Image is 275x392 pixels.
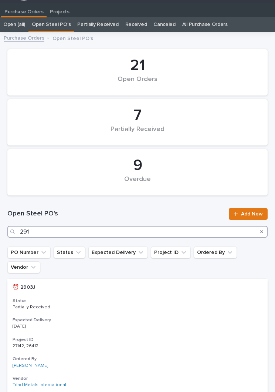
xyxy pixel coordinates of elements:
h3: Ordered By [13,356,262,362]
a: All Purchase Orders [182,17,228,32]
input: Search [7,226,268,238]
a: Open Steel PO's [32,17,71,32]
div: Partially Received [20,125,255,141]
a: Partially Received [77,17,118,32]
a: Received [125,17,147,32]
a: Canceled [153,17,176,32]
div: 7 [20,106,255,125]
button: Ordered By [194,247,237,258]
button: Expected Delivery [88,247,148,258]
p: Partially Received [13,305,74,310]
span: Add New [241,211,263,217]
h3: Expected Delivery [13,317,262,323]
div: 21 [20,56,255,75]
a: [PERSON_NAME] [13,363,48,368]
a: Purchase Orders [4,33,44,42]
div: Overdue [20,175,255,191]
p: ⏰ 2903J [13,283,37,291]
h3: Project ID [13,337,262,343]
p: Open Steel PO's [52,34,93,42]
p: Purchase Orders [4,3,43,15]
div: Open Orders [20,76,255,91]
h3: Vendor [13,376,262,382]
a: Add New [229,208,268,220]
a: Triad Metals International [13,382,66,388]
p: [DATE] [13,324,74,329]
button: Vendor [7,261,40,273]
h1: Open Steel PO's [7,210,224,218]
a: Open (all) [3,17,25,32]
a: Projects [47,3,73,17]
h3: Status [13,298,262,304]
a: Purchase Orders [1,3,47,16]
button: PO Number [7,247,51,258]
p: 27142, 26412 [13,342,40,349]
button: Status [54,247,85,258]
button: Project ID [151,247,191,258]
p: Projects [50,3,69,15]
div: 9 [20,156,255,175]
